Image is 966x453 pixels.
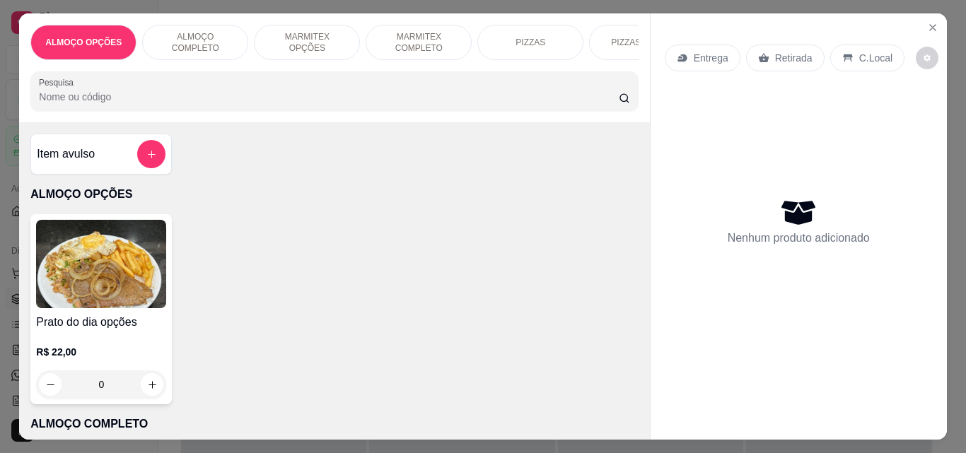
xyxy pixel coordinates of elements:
[30,416,638,433] p: ALMOÇO COMPLETO
[694,51,728,65] p: Entrega
[916,47,938,69] button: decrease-product-quantity
[154,31,236,54] p: ALMOÇO COMPLETO
[728,230,870,247] p: Nenhum produto adicionado
[775,51,813,65] p: Retirada
[921,16,944,39] button: Close
[611,37,673,48] p: PIZZAS DOCES
[36,345,166,359] p: R$ 22,00
[137,140,165,168] button: add-separate-item
[36,220,166,308] img: product-image
[45,37,122,48] p: ALMOÇO OPÇÕES
[30,186,638,203] p: ALMOÇO OPÇÕES
[266,31,348,54] p: MARMITEX OPÇÕES
[36,314,166,331] h4: Prato do dia opções
[39,90,619,104] input: Pesquisa
[378,31,460,54] p: MARMITEX COMPLETO
[39,76,78,88] label: Pesquisa
[37,146,95,163] h4: Item avulso
[516,37,545,48] p: PIZZAS
[859,51,892,65] p: C.Local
